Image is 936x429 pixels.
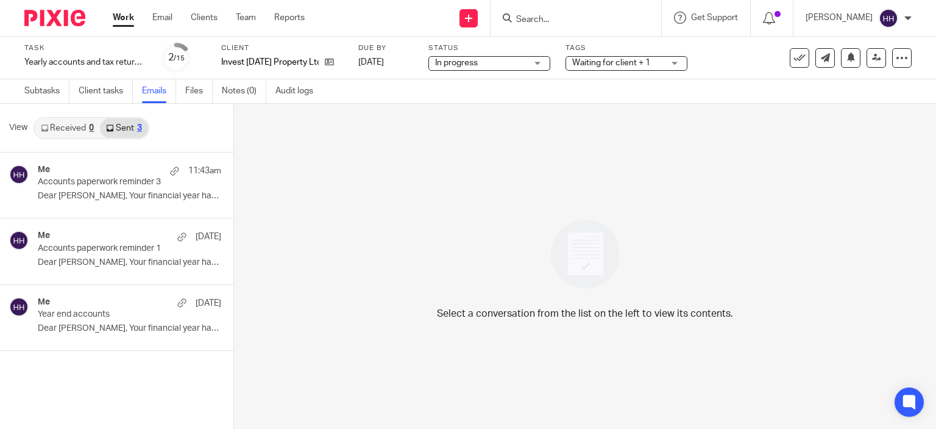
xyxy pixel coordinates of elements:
div: 3 [137,124,142,132]
a: Reports [274,12,305,24]
label: Client [221,43,343,53]
a: Email [152,12,172,24]
a: Received0 [35,118,100,138]
h4: Me [38,231,50,241]
a: Work [113,12,134,24]
p: [DATE] [196,231,221,243]
img: image [543,212,628,297]
p: Select a conversation from the list on the left to view its contents. [437,306,733,321]
div: 2 [168,51,185,65]
span: View [9,121,27,134]
span: [DATE] [358,58,384,67]
p: Dear [PERSON_NAME], Your financial year has just... [38,323,221,334]
a: Team [236,12,256,24]
div: Yearly accounts and tax return - Automatic - [DATE] [24,56,146,68]
div: Yearly accounts and tax return - Automatic - December 2023 [24,56,146,68]
div: 0 [89,124,94,132]
p: Dear [PERSON_NAME], Your financial year has just... [38,191,221,201]
a: Sent3 [100,118,147,138]
a: Files [185,79,213,103]
label: Status [428,43,550,53]
p: 11:43am [188,165,221,177]
label: Due by [358,43,413,53]
h4: Me [38,165,50,175]
a: Subtasks [24,79,69,103]
img: svg%3E [879,9,898,28]
p: [PERSON_NAME] [806,12,873,24]
p: Dear [PERSON_NAME], Your financial year has just... [38,258,221,268]
img: Pixie [24,10,85,26]
img: svg%3E [9,231,29,250]
p: Accounts paperwork reminder 1 [38,243,185,254]
a: Emails [142,79,176,103]
input: Search [515,15,625,26]
span: Waiting for client + 1 [572,59,650,67]
label: Tags [565,43,687,53]
a: Client tasks [79,79,133,103]
p: Accounts paperwork reminder 3 [38,177,185,187]
span: Get Support [691,13,738,22]
p: Invest [DATE] Property Ltd [221,56,319,68]
label: Task [24,43,146,53]
p: Year end accounts [38,309,185,320]
a: Notes (0) [222,79,266,103]
a: Audit logs [275,79,322,103]
img: svg%3E [9,297,29,317]
h4: Me [38,297,50,308]
span: In progress [435,59,478,67]
img: svg%3E [9,165,29,184]
small: /15 [174,55,185,62]
p: [DATE] [196,297,221,309]
a: Clients [191,12,218,24]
